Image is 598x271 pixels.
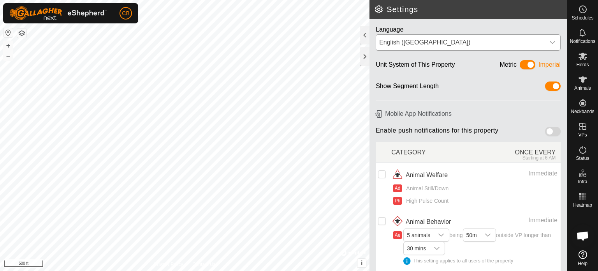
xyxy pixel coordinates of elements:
h6: Mobile App Notifications [373,107,564,120]
div: dropdown trigger [480,229,496,241]
span: Neckbands [571,109,594,114]
span: VPs [578,133,587,137]
div: Unit System of This Property [376,60,455,72]
div: Immediate [488,216,558,225]
button: Reset Map [4,28,13,37]
span: 30 mins [404,242,429,255]
img: animal behavior icon [391,216,404,228]
div: Language [376,25,561,34]
span: Heatmap [573,203,592,207]
span: 50m [463,229,480,241]
span: i [361,260,362,266]
div: Open chat [571,224,594,248]
span: Animal Behavior [406,217,451,227]
span: Animal Welfare [406,170,448,180]
span: 5 animals [404,229,433,241]
span: Herds [576,62,589,67]
button: Ph [393,197,402,205]
span: Animal Still/Down [403,184,448,193]
span: Notifications [570,39,595,44]
button: – [4,51,13,60]
span: High Pulse Count [403,197,448,205]
button: Map Layers [17,28,26,38]
span: Animals [574,86,591,90]
div: This setting applies to all users of the property [403,257,558,265]
div: CATEGORY [391,143,476,161]
span: Schedules [572,16,593,20]
div: ONCE EVERY [476,143,561,161]
h2: Settings [374,5,567,14]
span: being outside VP longer than [403,232,558,265]
div: English ([GEOGRAPHIC_DATA]) [379,38,542,47]
span: Help [578,261,587,266]
div: Metric [500,60,517,72]
span: Enable push notifications for this property [376,127,498,139]
div: Imperial [538,60,561,72]
button: i [357,259,366,267]
div: dropdown trigger [545,35,560,50]
span: Status [576,156,589,161]
a: Help [567,247,598,269]
a: Contact Us [192,261,215,268]
img: Gallagher Logo [9,6,107,20]
button: Ae [393,231,402,239]
button: Ad [393,184,402,192]
div: Starting at 6 AM [476,155,556,161]
div: Show Segment Length [376,81,439,94]
button: + [4,41,13,50]
a: Privacy Policy [154,261,183,268]
span: English (US) [376,35,545,50]
div: dropdown trigger [429,242,445,255]
span: Infra [578,179,587,184]
div: Immediate [488,169,558,178]
span: CB [122,9,129,18]
div: dropdown trigger [433,229,449,241]
img: animal welfare icon [391,169,404,181]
